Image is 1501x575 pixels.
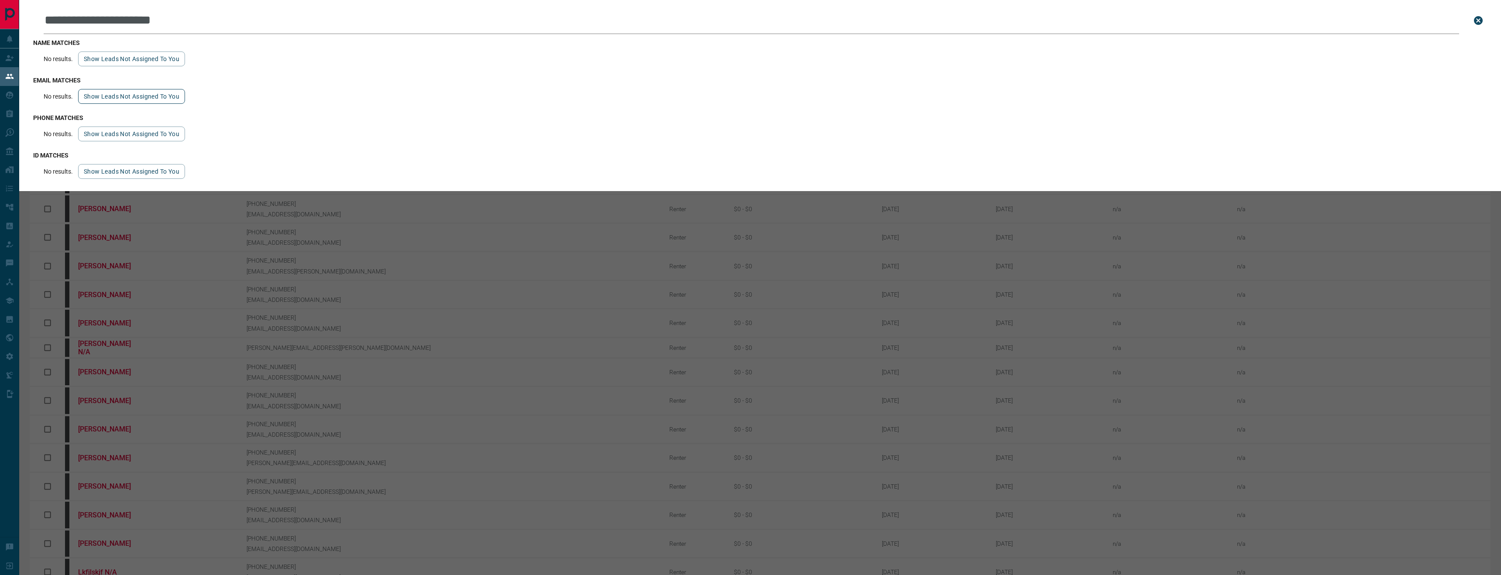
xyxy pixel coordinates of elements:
p: No results. [44,55,73,62]
p: No results. [44,93,73,100]
h3: email matches [33,77,1487,84]
h3: phone matches [33,114,1487,121]
button: show leads not assigned to you [78,51,185,66]
h3: id matches [33,152,1487,159]
button: show leads not assigned to you [78,127,185,141]
p: No results. [44,130,73,137]
h3: name matches [33,39,1487,46]
button: close search bar [1470,12,1487,29]
button: show leads not assigned to you [78,164,185,179]
button: show leads not assigned to you [78,89,185,104]
p: No results. [44,168,73,175]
